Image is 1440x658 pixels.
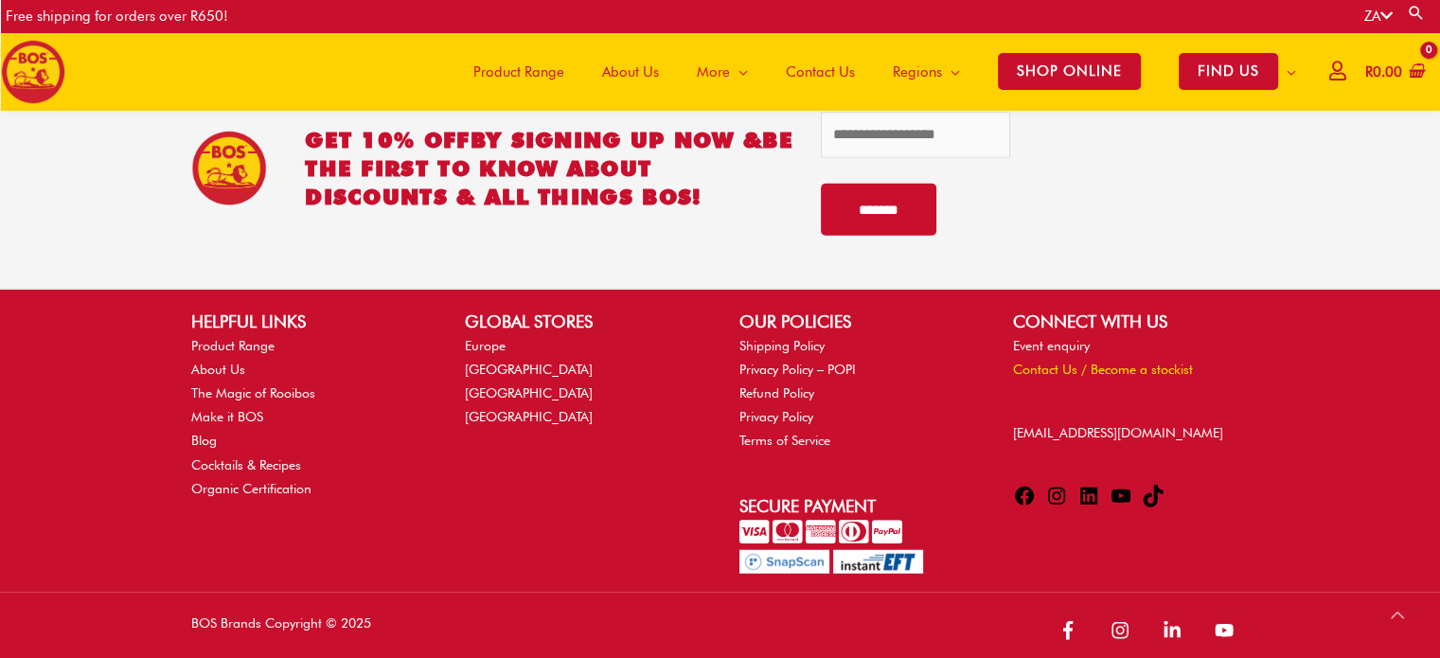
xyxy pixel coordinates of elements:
[697,44,730,100] span: More
[833,550,923,574] img: Pay with InstantEFT
[172,612,720,653] div: BOS Brands Copyright © 2025
[440,32,1315,111] nav: Site Navigation
[786,44,855,100] span: Contact Us
[739,385,814,400] a: Refund Policy
[739,433,830,448] a: Terms of Service
[1013,362,1193,377] a: Contact Us / Become a stockist
[739,338,825,353] a: Shipping Policy
[979,32,1160,111] a: SHOP ONLINE
[191,334,427,501] nav: HELPFUL LINKS
[1364,8,1393,25] a: ZA
[678,32,767,111] a: More
[739,409,813,424] a: Privacy Policy
[1013,425,1223,440] a: [EMAIL_ADDRESS][DOMAIN_NAME]
[1013,338,1090,353] a: Event enquiry
[1153,612,1201,649] a: linkedin-in
[739,334,975,453] nav: OUR POLICIES
[998,53,1141,90] span: SHOP ONLINE
[893,44,942,100] span: Regions
[1361,51,1426,94] a: View Shopping Cart, empty
[191,362,245,377] a: About Us
[473,44,564,100] span: Product Range
[874,32,979,111] a: Regions
[1101,612,1149,649] a: instagram
[1407,4,1426,22] a: Search button
[465,385,593,400] a: [GEOGRAPHIC_DATA]
[471,127,763,152] span: BY SIGNING UP NOW &
[1205,612,1249,649] a: youtube
[1,40,65,104] img: BOS logo finals-200px
[1013,309,1249,334] h2: CONNECT WITH US
[465,334,701,430] nav: GLOBAL STORES
[1049,612,1097,649] a: facebook-f
[191,409,263,424] a: Make it BOS
[191,481,311,496] a: Organic Certification
[191,309,427,334] h2: HELPFUL LINKS
[602,44,659,100] span: About Us
[739,493,975,519] h2: Secure Payment
[191,131,267,206] img: BOS Ice Tea
[739,362,856,377] a: Privacy Policy – POPI
[191,433,217,448] a: Blog
[465,409,593,424] a: [GEOGRAPHIC_DATA]
[739,309,975,334] h2: OUR POLICIES
[191,385,315,400] a: The Magic of Rooibos
[767,32,874,111] a: Contact Us
[305,126,793,211] h2: GET 10% OFF be the first to know about discounts & all things BOS!
[465,338,506,353] a: Europe
[583,32,678,111] a: About Us
[465,362,593,377] a: [GEOGRAPHIC_DATA]
[1365,63,1402,80] bdi: 0.00
[454,32,583,111] a: Product Range
[1365,63,1373,80] span: R
[191,457,301,472] a: Cocktails & Recipes
[739,550,829,574] img: Pay with SnapScan
[1179,53,1278,90] span: FIND US
[191,338,275,353] a: Product Range
[465,309,701,334] h2: GLOBAL STORES
[1013,334,1249,382] nav: CONNECT WITH US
